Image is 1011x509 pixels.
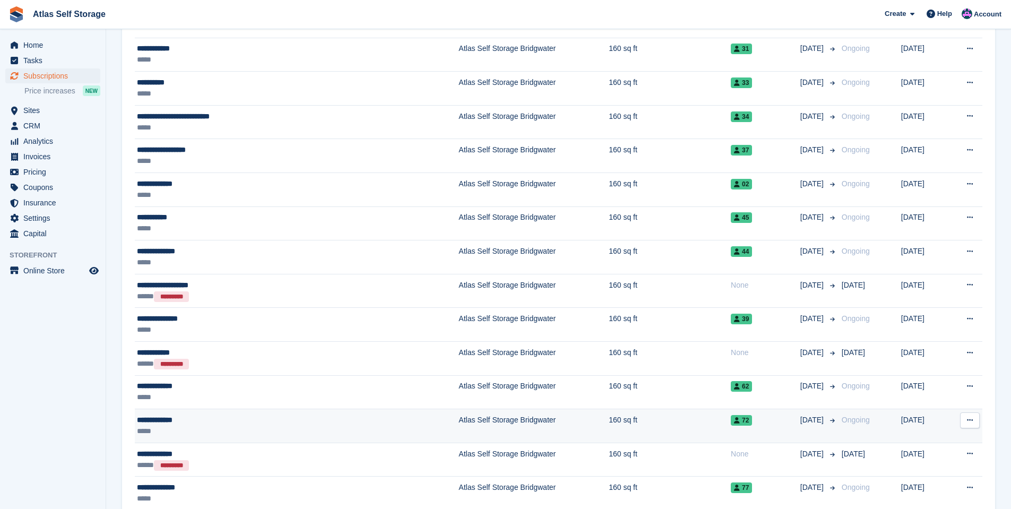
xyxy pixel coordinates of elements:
[800,381,826,392] span: [DATE]
[800,43,826,54] span: [DATE]
[459,38,609,72] td: Atlas Self Storage Bridgwater
[800,178,826,189] span: [DATE]
[901,206,948,240] td: [DATE]
[901,308,948,342] td: [DATE]
[459,443,609,477] td: Atlas Self Storage Bridgwater
[800,313,826,324] span: [DATE]
[609,206,731,240] td: 160 sq ft
[800,144,826,156] span: [DATE]
[459,173,609,207] td: Atlas Self Storage Bridgwater
[962,8,972,19] img: Ryan Carroll
[5,149,100,164] a: menu
[5,68,100,83] a: menu
[731,381,752,392] span: 62
[609,274,731,308] td: 160 sq ft
[731,347,800,358] div: None
[842,179,870,188] span: Ongoing
[5,226,100,241] a: menu
[609,240,731,274] td: 160 sq ft
[609,139,731,173] td: 160 sq ft
[731,179,752,189] span: 02
[23,180,87,195] span: Coupons
[901,240,948,274] td: [DATE]
[29,5,110,23] a: Atlas Self Storage
[5,103,100,118] a: menu
[459,375,609,409] td: Atlas Self Storage Bridgwater
[800,77,826,88] span: [DATE]
[842,314,870,323] span: Ongoing
[459,409,609,443] td: Atlas Self Storage Bridgwater
[731,77,752,88] span: 33
[901,443,948,477] td: [DATE]
[23,118,87,133] span: CRM
[8,6,24,22] img: stora-icon-8386f47178a22dfd0bd8f6a31ec36ba5ce8667c1dd55bd0f319d3a0aa187defe.svg
[459,139,609,173] td: Atlas Self Storage Bridgwater
[731,212,752,223] span: 45
[5,165,100,179] a: menu
[731,482,752,493] span: 77
[901,409,948,443] td: [DATE]
[459,274,609,308] td: Atlas Self Storage Bridgwater
[609,443,731,477] td: 160 sq ft
[901,375,948,409] td: [DATE]
[23,263,87,278] span: Online Store
[731,415,752,426] span: 72
[459,308,609,342] td: Atlas Self Storage Bridgwater
[609,375,731,409] td: 160 sq ft
[842,78,870,87] span: Ongoing
[901,139,948,173] td: [DATE]
[842,348,865,357] span: [DATE]
[609,72,731,106] td: 160 sq ft
[459,206,609,240] td: Atlas Self Storage Bridgwater
[842,247,870,255] span: Ongoing
[23,226,87,241] span: Capital
[731,111,752,122] span: 34
[842,483,870,491] span: Ongoing
[459,72,609,106] td: Atlas Self Storage Bridgwater
[800,246,826,257] span: [DATE]
[609,308,731,342] td: 160 sq ft
[842,416,870,424] span: Ongoing
[609,409,731,443] td: 160 sq ft
[23,38,87,53] span: Home
[901,105,948,139] td: [DATE]
[5,38,100,53] a: menu
[5,195,100,210] a: menu
[842,145,870,154] span: Ongoing
[5,211,100,226] a: menu
[23,211,87,226] span: Settings
[459,105,609,139] td: Atlas Self Storage Bridgwater
[459,240,609,274] td: Atlas Self Storage Bridgwater
[800,347,826,358] span: [DATE]
[800,111,826,122] span: [DATE]
[842,112,870,120] span: Ongoing
[800,415,826,426] span: [DATE]
[23,165,87,179] span: Pricing
[609,341,731,375] td: 160 sq ft
[5,53,100,68] a: menu
[901,274,948,308] td: [DATE]
[901,173,948,207] td: [DATE]
[10,250,106,261] span: Storefront
[731,44,752,54] span: 31
[937,8,952,19] span: Help
[800,482,826,493] span: [DATE]
[609,105,731,139] td: 160 sq ft
[731,280,800,291] div: None
[83,85,100,96] div: NEW
[731,246,752,257] span: 44
[842,450,865,458] span: [DATE]
[24,86,75,96] span: Price increases
[88,264,100,277] a: Preview store
[731,448,800,460] div: None
[5,263,100,278] a: menu
[901,72,948,106] td: [DATE]
[842,281,865,289] span: [DATE]
[459,341,609,375] td: Atlas Self Storage Bridgwater
[23,53,87,68] span: Tasks
[901,38,948,72] td: [DATE]
[609,173,731,207] td: 160 sq ft
[23,68,87,83] span: Subscriptions
[23,134,87,149] span: Analytics
[5,134,100,149] a: menu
